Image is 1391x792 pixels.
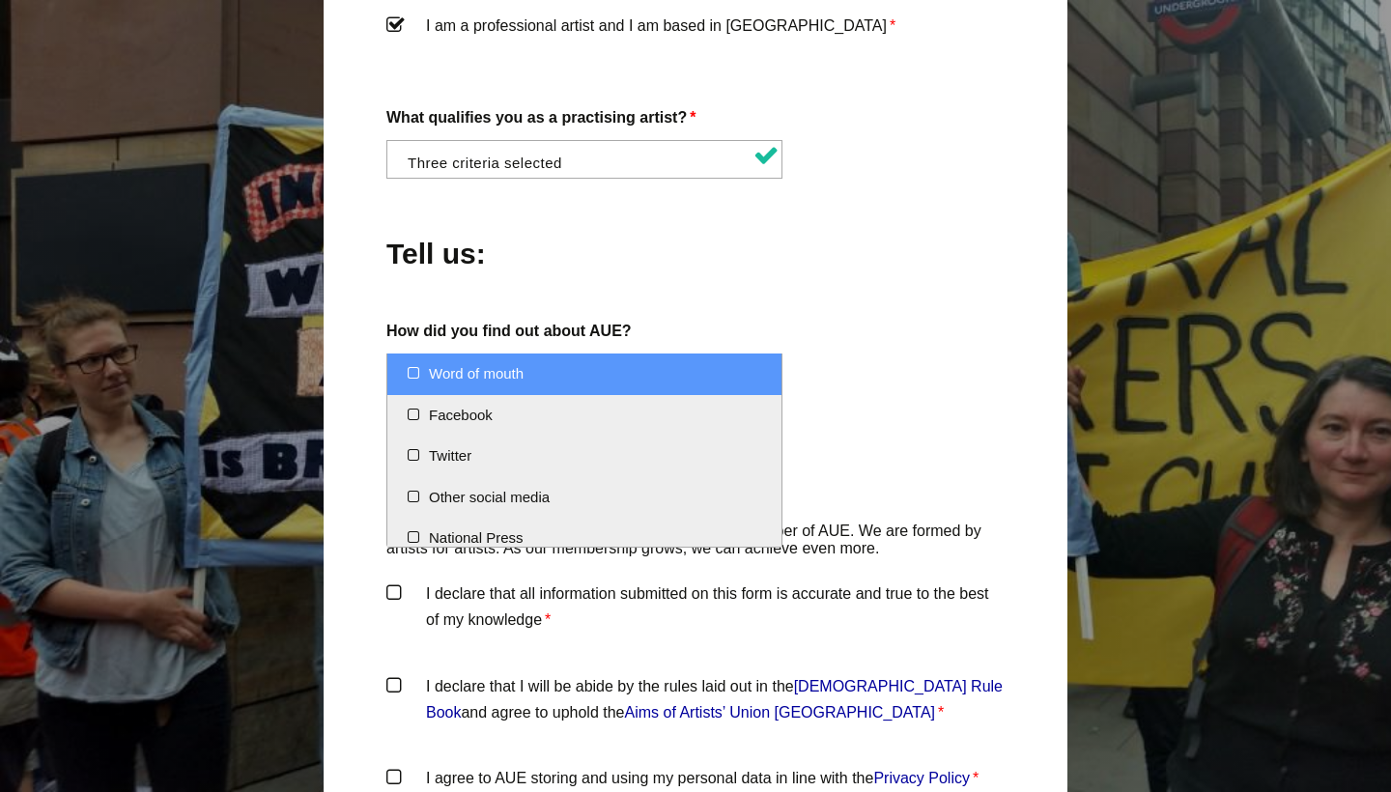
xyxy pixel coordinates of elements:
[873,770,970,786] a: Privacy Policy
[386,580,1005,638] label: I declare that all information submitted on this form is accurate and true to the best of my know...
[387,436,781,477] li: Twitter
[426,678,1003,721] a: [DEMOGRAPHIC_DATA] Rule Book
[387,354,781,395] li: Word of mouth
[386,673,1005,731] label: I declare that I will be abide by the rules laid out in the and agree to uphold the
[386,235,572,272] h2: Tell us:
[625,704,936,721] a: Aims of Artists’ Union [GEOGRAPHIC_DATA]
[387,518,781,559] li: National Press
[387,477,781,519] li: Other social media
[386,104,1005,130] label: What qualifies you as a practising artist?
[386,318,1005,344] label: How did you find out about AUE?
[386,13,1005,71] label: I am a professional artist and I am based in [GEOGRAPHIC_DATA]
[387,395,781,437] li: Facebook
